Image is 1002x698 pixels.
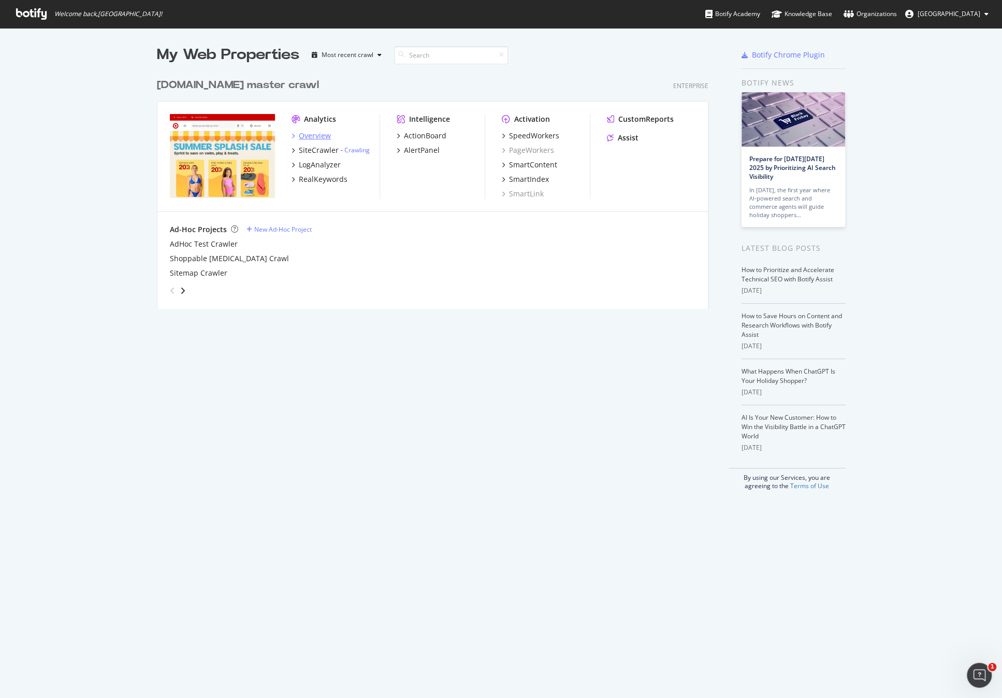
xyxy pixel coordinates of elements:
div: CustomReports [618,114,674,124]
a: What Happens When ChatGPT Is Your Holiday Shopper? [742,367,835,385]
a: Shoppable [MEDICAL_DATA] Crawl [170,253,289,264]
a: AI Is Your New Customer: How to Win the Visibility Battle in a ChatGPT World [742,413,846,440]
iframe: Intercom live chat [967,663,992,688]
div: [DATE] [742,286,846,295]
a: ActionBoard [397,131,446,141]
div: Knowledge Base [772,9,832,19]
div: Overview [299,131,331,141]
a: Botify Chrome Plugin [742,50,825,60]
div: SmartContent [509,160,557,170]
div: Latest Blog Posts [742,243,846,254]
div: [DATE] [742,443,846,452]
a: PageWorkers [502,145,554,155]
a: LogAnalyzer [292,160,341,170]
div: [DATE] [742,388,846,397]
div: LogAnalyzer [299,160,341,170]
div: Analytics [304,114,336,124]
a: AlertPanel [397,145,440,155]
div: My Web Properties [157,45,299,65]
a: SpeedWorkers [502,131,559,141]
span: 1 [988,663,996,671]
div: Assist [618,133,638,143]
a: RealKeywords [292,174,347,184]
div: - [341,146,370,154]
a: SmartIndex [502,174,549,184]
a: AdHoc Test Crawler [170,239,238,249]
a: SmartContent [502,160,557,170]
div: SiteCrawler [299,145,339,155]
a: CustomReports [607,114,674,124]
div: By using our Services, you are agreeing to the [729,468,846,490]
a: SiteCrawler- Crawling [292,145,370,155]
a: How to Save Hours on Content and Research Workflows with Botify Assist [742,311,842,339]
div: Organizations [844,9,897,19]
img: Prepare for Black Friday 2025 by Prioritizing AI Search Visibility [742,92,845,147]
span: Joon Park [918,9,980,18]
div: In [DATE], the first year where AI-powered search and commerce agents will guide holiday shoppers… [749,186,837,219]
a: Overview [292,131,331,141]
div: Botify news [742,77,846,89]
div: New Ad-Hoc Project [254,225,312,234]
img: www.target.com [170,114,275,198]
a: Assist [607,133,638,143]
div: Activation [514,114,550,124]
input: Search [394,46,508,64]
a: Terms of Use [790,481,829,490]
div: [DOMAIN_NAME] master crawl [157,78,319,93]
div: AlertPanel [404,145,440,155]
div: ActionBoard [404,131,446,141]
a: [DOMAIN_NAME] master crawl [157,78,323,93]
a: How to Prioritize and Accelerate Technical SEO with Botify Assist [742,265,834,283]
div: SmartIndex [509,174,549,184]
div: Enterprise [673,81,708,90]
a: New Ad-Hoc Project [246,225,312,234]
div: angle-right [179,286,186,296]
a: SmartLink [502,189,544,199]
div: angle-left [166,282,179,299]
a: Sitemap Crawler [170,268,227,278]
div: Ad-Hoc Projects [170,224,227,235]
div: RealKeywords [299,174,347,184]
div: Most recent crawl [322,52,373,58]
div: Intelligence [409,114,450,124]
div: [DATE] [742,341,846,351]
a: Prepare for [DATE][DATE] 2025 by Prioritizing AI Search Visibility [749,154,836,181]
button: [GEOGRAPHIC_DATA] [897,6,997,22]
div: Botify Chrome Plugin [752,50,825,60]
button: Most recent crawl [308,47,386,63]
a: Crawling [344,146,370,154]
span: Welcome back, [GEOGRAPHIC_DATA] ! [54,10,162,18]
div: Botify Academy [705,9,760,19]
div: grid [157,65,717,309]
div: SpeedWorkers [509,131,559,141]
